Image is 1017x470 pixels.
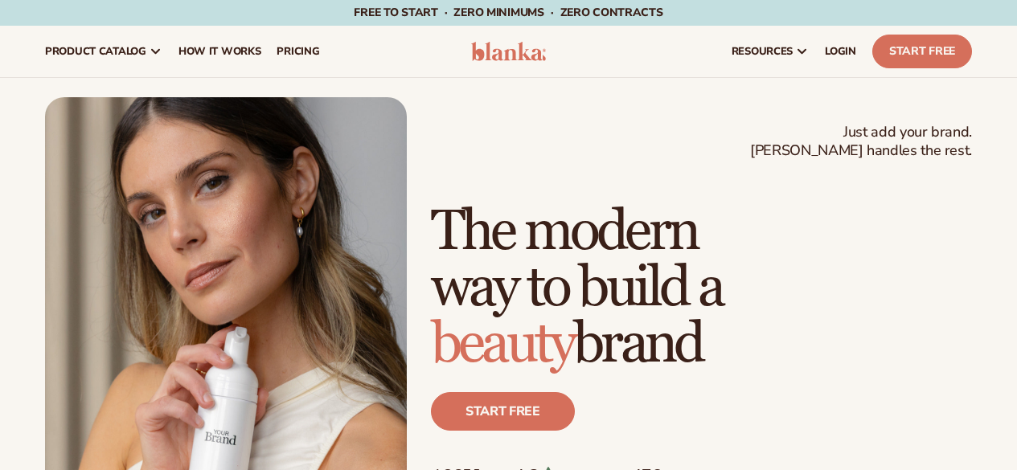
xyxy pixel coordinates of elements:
[817,26,864,77] a: LOGIN
[431,392,575,431] a: Start free
[354,5,662,20] span: Free to start · ZERO minimums · ZERO contracts
[471,42,547,61] img: logo
[37,26,170,77] a: product catalog
[825,45,856,58] span: LOGIN
[45,45,146,58] span: product catalog
[732,45,793,58] span: resources
[269,26,327,77] a: pricing
[750,123,972,161] span: Just add your brand. [PERSON_NAME] handles the rest.
[277,45,319,58] span: pricing
[170,26,269,77] a: How It Works
[431,204,972,373] h1: The modern way to build a brand
[431,310,573,378] span: beauty
[178,45,261,58] span: How It Works
[724,26,817,77] a: resources
[872,35,972,68] a: Start Free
